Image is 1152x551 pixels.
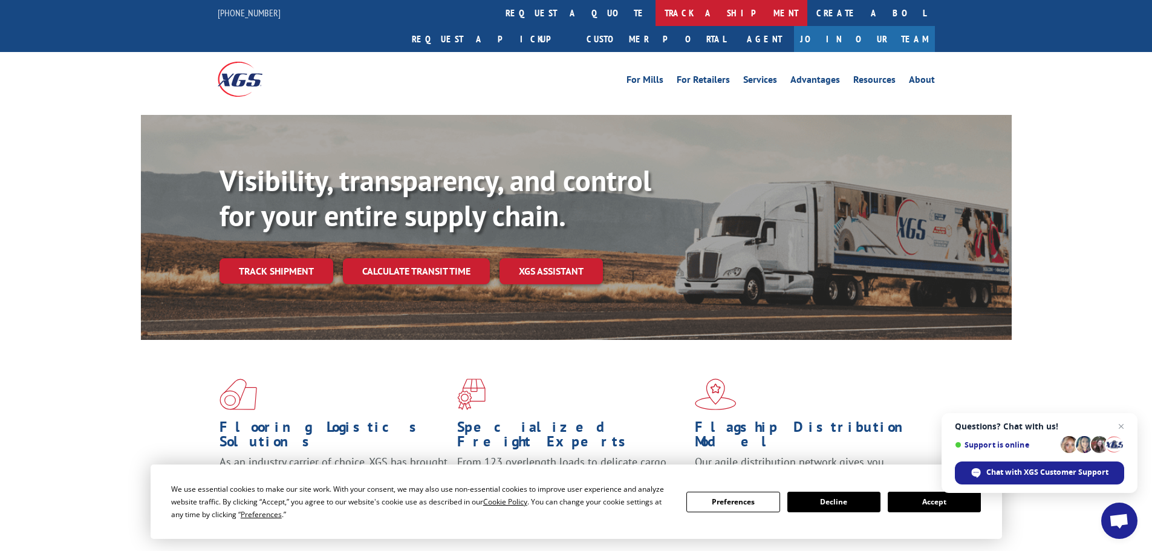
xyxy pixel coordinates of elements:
a: [PHONE_NUMBER] [218,7,281,19]
a: Join Our Team [794,26,935,52]
span: Questions? Chat with us! [955,422,1124,431]
b: Visibility, transparency, and control for your entire supply chain. [220,161,651,234]
span: Cookie Policy [483,497,527,507]
div: Cookie Consent Prompt [151,465,1002,539]
span: Chat with XGS Customer Support [955,461,1124,484]
h1: Specialized Freight Experts [457,420,686,455]
a: About [909,75,935,88]
a: Calculate transit time [343,258,490,284]
button: Decline [787,492,880,512]
span: Our agile distribution network gives you nationwide inventory management on demand. [695,455,917,483]
a: Track shipment [220,258,333,284]
span: Support is online [955,440,1056,449]
a: Advantages [790,75,840,88]
a: Agent [735,26,794,52]
span: As an industry carrier of choice, XGS has brought innovation and dedication to flooring logistics... [220,455,447,498]
a: Resources [853,75,896,88]
p: From 123 overlength loads to delicate cargo, our experienced staff knows the best way to move you... [457,455,686,509]
a: Request a pickup [403,26,578,52]
button: Preferences [686,492,779,512]
a: Open chat [1101,503,1137,539]
a: Customer Portal [578,26,735,52]
a: For Retailers [677,75,730,88]
div: We use essential cookies to make our site work. With your consent, we may also use non-essential ... [171,483,672,521]
h1: Flagship Distribution Model [695,420,923,455]
span: Preferences [241,509,282,520]
a: Services [743,75,777,88]
img: xgs-icon-focused-on-flooring-red [457,379,486,410]
img: xgs-icon-total-supply-chain-intelligence-red [220,379,257,410]
button: Accept [888,492,981,512]
a: XGS ASSISTANT [500,258,603,284]
img: xgs-icon-flagship-distribution-model-red [695,379,737,410]
a: For Mills [626,75,663,88]
h1: Flooring Logistics Solutions [220,420,448,455]
span: Chat with XGS Customer Support [986,467,1108,478]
